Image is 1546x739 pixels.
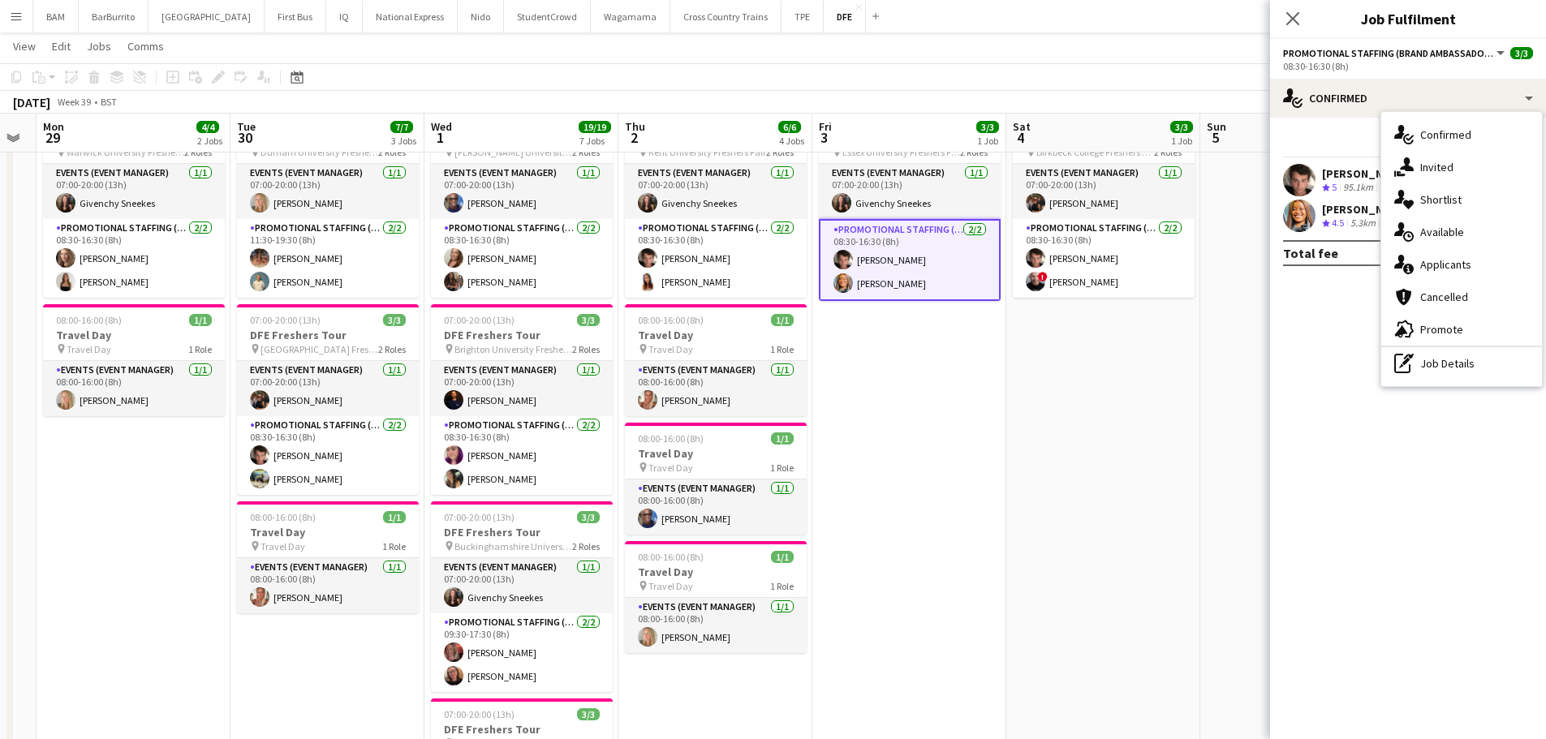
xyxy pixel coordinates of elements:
[43,107,225,298] div: 07:00-20:00 (13h)3/3DFE Freshers Tour Warwick University Freshers Fair2 RolesEvents (Event Manage...
[237,164,419,219] app-card-role: Events (Event Manager)1/107:00-20:00 (13h)[PERSON_NAME]
[444,511,515,523] span: 07:00-20:00 (13h)
[648,343,693,355] span: Travel Day
[431,501,613,692] app-job-card: 07:00-20:00 (13h)3/3DFE Freshers Tour Buckinghamshire University Freshers Fair2 RolesEvents (Even...
[819,107,1001,301] app-job-card: 07:00-20:00 (13h)3/3DFE Freshers Tour Essex University Freshers Fair2 RolesEvents (Event Manager)...
[1420,322,1463,337] span: Promote
[382,540,406,552] span: 1 Role
[976,121,999,133] span: 3/3
[648,462,693,474] span: Travel Day
[1380,181,1393,193] app-skills-label: 1/1
[250,511,316,523] span: 08:00-16:00 (8h)
[458,1,504,32] button: Nido
[1013,119,1031,134] span: Sat
[378,343,406,355] span: 2 Roles
[1283,47,1507,59] button: Promotional Staffing (Brand Ambassadors)
[771,551,794,563] span: 1/1
[80,36,118,57] a: Jobs
[431,107,613,298] app-job-card: 07:00-20:00 (13h)3/3DFE Freshers Tour [PERSON_NAME] University Freshers Fair2 RolesEvents (Event ...
[638,314,704,326] span: 08:00-16:00 (8h)
[625,479,807,535] app-card-role: Events (Event Manager)1/108:00-16:00 (8h)[PERSON_NAME]
[638,551,704,563] span: 08:00-16:00 (8h)
[1038,272,1048,281] span: !
[33,1,79,32] button: BAM
[1381,347,1542,380] div: Job Details
[778,121,801,133] span: 6/6
[648,580,693,592] span: Travel Day
[326,1,363,32] button: IQ
[1204,128,1226,147] span: 5
[1340,181,1376,195] div: 95.1km
[1420,192,1462,207] span: Shortlist
[625,219,807,298] app-card-role: Promotional Staffing (Brand Ambassadors)2/208:30-16:30 (8h)[PERSON_NAME][PERSON_NAME]
[1283,245,1338,261] div: Total fee
[265,1,326,32] button: First Bus
[54,96,94,108] span: Week 39
[1420,290,1468,304] span: Cancelled
[625,304,807,416] div: 08:00-16:00 (8h)1/1Travel Day Travel Day1 RoleEvents (Event Manager)1/108:00-16:00 (8h)[PERSON_NAME]
[625,361,807,416] app-card-role: Events (Event Manager)1/108:00-16:00 (8h)[PERSON_NAME]
[1510,47,1533,59] span: 3/3
[770,343,794,355] span: 1 Role
[1420,225,1464,239] span: Available
[431,164,613,219] app-card-role: Events (Event Manager)1/107:00-20:00 (13h)[PERSON_NAME]
[237,361,419,416] app-card-role: Events (Event Manager)1/107:00-20:00 (13h)[PERSON_NAME]
[6,36,42,57] a: View
[87,39,111,54] span: Jobs
[1207,119,1226,134] span: Sun
[444,708,515,720] span: 07:00-20:00 (13h)
[56,314,122,326] span: 08:00-16:00 (8h)
[79,1,149,32] button: BarBurrito
[1270,8,1546,29] h3: Job Fulfilment
[235,128,256,147] span: 30
[1322,202,1408,217] div: [PERSON_NAME]
[816,128,832,147] span: 3
[43,119,64,134] span: Mon
[625,541,807,653] app-job-card: 08:00-16:00 (8h)1/1Travel Day Travel Day1 RoleEvents (Event Manager)1/108:00-16:00 (8h)[PERSON_NAME]
[1010,128,1031,147] span: 4
[1347,217,1379,230] div: 5.3km
[1270,79,1546,118] div: Confirmed
[572,343,600,355] span: 2 Roles
[250,314,321,326] span: 07:00-20:00 (13h)
[197,135,222,147] div: 2 Jobs
[1420,160,1453,174] span: Invited
[237,304,419,495] div: 07:00-20:00 (13h)3/3DFE Freshers Tour [GEOGRAPHIC_DATA] Freshers Fair2 RolesEvents (Event Manager...
[261,343,378,355] span: [GEOGRAPHIC_DATA] Freshers Fair
[188,343,212,355] span: 1 Role
[819,119,832,134] span: Fri
[579,135,610,147] div: 7 Jobs
[391,135,416,147] div: 3 Jobs
[237,107,419,298] app-job-card: 07:00-20:00 (13h)3/3DFE Freshers Tour Durham University Freshers Fair2 RolesEvents (Event Manager...
[237,501,419,613] div: 08:00-16:00 (8h)1/1Travel Day Travel Day1 RoleEvents (Event Manager)1/108:00-16:00 (8h)[PERSON_NAME]
[1420,257,1471,272] span: Applicants
[43,361,225,416] app-card-role: Events (Event Manager)1/108:00-16:00 (8h)[PERSON_NAME]
[431,558,613,613] app-card-role: Events (Event Manager)1/107:00-20:00 (13h)Givenchy Sneekes
[1013,164,1195,219] app-card-role: Events (Event Manager)1/107:00-20:00 (13h)[PERSON_NAME]
[43,219,225,298] app-card-role: Promotional Staffing (Brand Ambassadors)2/208:30-16:30 (8h)[PERSON_NAME][PERSON_NAME]
[638,432,704,445] span: 08:00-16:00 (8h)
[504,1,591,32] button: StudentCrowd
[770,462,794,474] span: 1 Role
[1013,107,1195,298] div: 07:00-20:00 (13h)3/3DFE Freshers Tour Birkbeck College Freshers Fair2 RolesEvents (Event Manager)...
[13,94,50,110] div: [DATE]
[43,328,225,342] h3: Travel Day
[625,446,807,461] h3: Travel Day
[431,328,613,342] h3: DFE Freshers Tour
[454,540,572,552] span: Buckinghamshire University Freshers Fair
[579,121,611,133] span: 19/19
[1332,217,1344,229] span: 4.5
[625,565,807,579] h3: Travel Day
[625,119,645,134] span: Thu
[431,416,613,495] app-card-role: Promotional Staffing (Brand Ambassadors)2/208:30-16:30 (8h)[PERSON_NAME][PERSON_NAME]
[625,423,807,535] app-job-card: 08:00-16:00 (8h)1/1Travel Day Travel Day1 RoleEvents (Event Manager)1/108:00-16:00 (8h)[PERSON_NAME]
[13,39,36,54] span: View
[625,164,807,219] app-card-role: Events (Event Manager)1/107:00-20:00 (13h)Givenchy Sneekes
[625,107,807,298] div: 07:00-20:00 (13h)3/3DFE Freshers Tour Kent University Freshers Fair2 RolesEvents (Event Manager)1...
[431,722,613,737] h3: DFE Freshers Tour
[237,328,419,342] h3: DFE Freshers Tour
